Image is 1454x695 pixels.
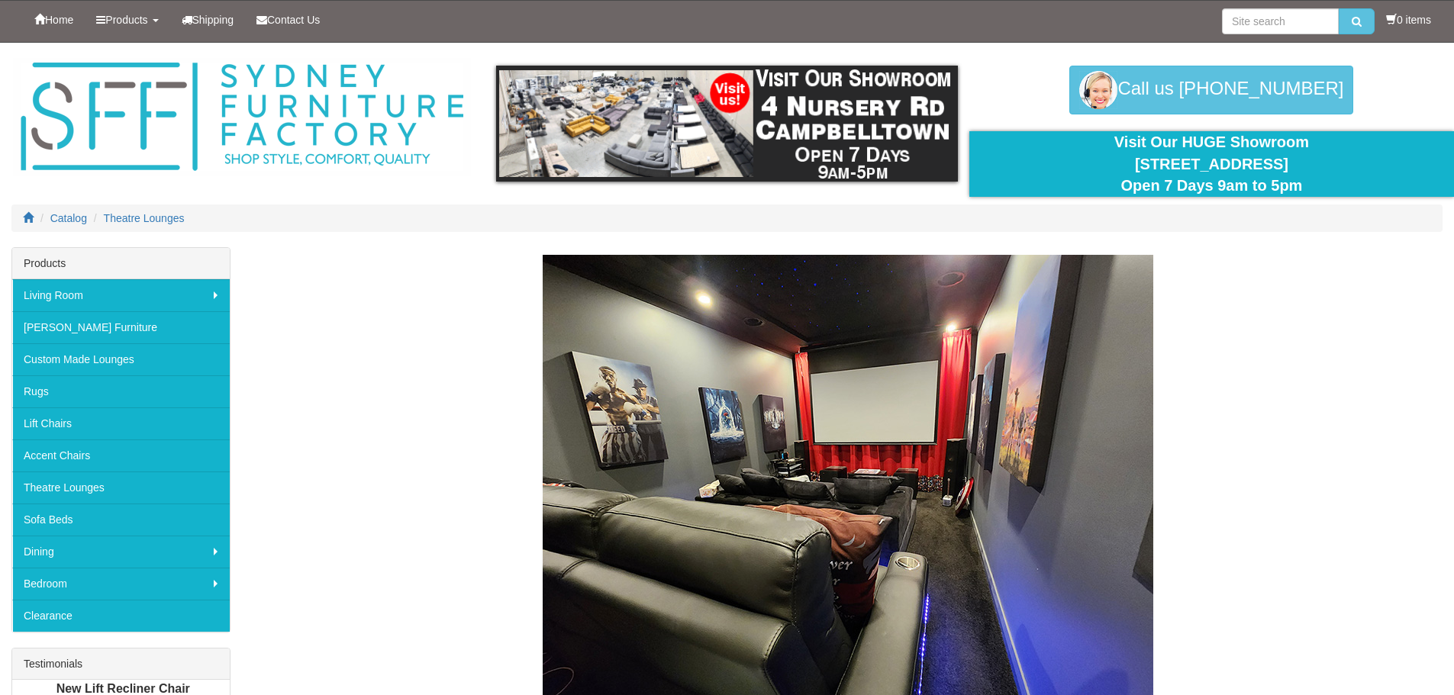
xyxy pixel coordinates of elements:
img: Sydney Furniture Factory [13,58,471,176]
a: Contact Us [245,1,331,39]
img: showroom.gif [496,66,958,182]
a: Catalog [50,212,87,224]
a: [PERSON_NAME] Furniture [12,311,230,343]
a: Lift Chairs [12,407,230,439]
div: Testimonials [12,648,230,680]
li: 0 items [1386,12,1431,27]
span: Contact Us [267,14,320,26]
b: New Lift Recliner Chair [56,682,190,695]
a: Clearance [12,600,230,632]
a: Living Room [12,279,230,311]
a: Shipping [170,1,246,39]
a: Products [85,1,169,39]
a: Bedroom [12,568,230,600]
a: Home [23,1,85,39]
a: Custom Made Lounges [12,343,230,375]
a: Rugs [12,375,230,407]
a: Theatre Lounges [12,471,230,504]
span: Products [105,14,147,26]
div: Products [12,248,230,279]
span: Shipping [192,14,234,26]
div: Visit Our HUGE Showroom [STREET_ADDRESS] Open 7 Days 9am to 5pm [981,131,1443,197]
a: Sofa Beds [12,504,230,536]
span: Home [45,14,73,26]
input: Site search [1222,8,1339,34]
a: Accent Chairs [12,439,230,471]
a: Theatre Lounges [104,212,185,224]
a: Dining [12,536,230,568]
